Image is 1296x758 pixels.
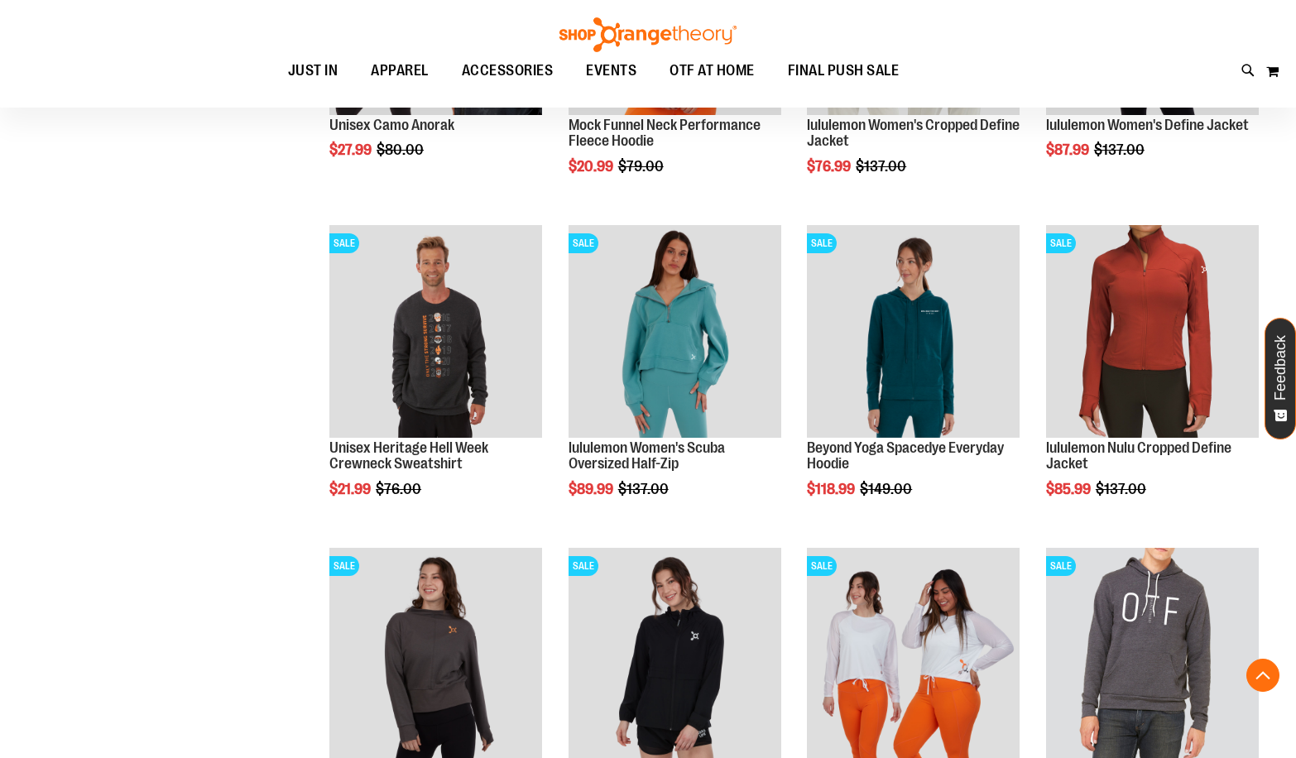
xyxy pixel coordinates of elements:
a: Unisex Camo Anorak [329,117,454,133]
span: SALE [1046,233,1076,253]
div: product [1038,217,1267,540]
span: FINAL PUSH SALE [788,52,900,89]
span: $137.00 [1094,142,1147,158]
a: Product image for Beyond Yoga Spacedye Everyday HoodieSALE [807,225,1020,440]
span: $27.99 [329,142,374,158]
span: Feedback [1273,335,1289,401]
a: Mock Funnel Neck Performance Fleece Hoodie [569,117,761,150]
span: SALE [569,233,598,253]
a: lululemon Women's Cropped Define Jacket [807,117,1020,150]
span: $137.00 [1096,481,1149,497]
a: JUST IN [271,52,355,90]
span: JUST IN [288,52,338,89]
span: SALE [329,233,359,253]
span: $79.00 [618,158,666,175]
img: Product image for lululemon Womens Scuba Oversized Half Zip [569,225,781,438]
span: $137.00 [618,481,671,497]
span: SALE [329,556,359,576]
span: SALE [1046,556,1076,576]
a: ACCESSORIES [445,52,570,90]
a: APPAREL [354,52,445,89]
a: Beyond Yoga Spacedye Everyday Hoodie [807,439,1004,473]
div: product [799,217,1028,540]
span: $85.99 [1046,481,1093,497]
span: $118.99 [807,481,857,497]
a: Product image for lululemon Nulu Cropped Define JacketSALE [1046,225,1259,440]
span: $149.00 [860,481,914,497]
div: product [560,217,790,540]
a: Product image for lululemon Womens Scuba Oversized Half ZipSALE [569,225,781,440]
a: OTF AT HOME [653,52,771,90]
span: $137.00 [856,158,909,175]
span: $76.00 [376,481,424,497]
span: $80.00 [377,142,426,158]
span: SALE [807,233,837,253]
img: Shop Orangetheory [557,17,739,52]
button: Back To Top [1246,659,1279,692]
img: Product image for Unisex Heritage Hell Week Crewneck Sweatshirt [329,225,542,438]
span: EVENTS [586,52,636,89]
span: $89.99 [569,481,616,497]
img: Product image for Beyond Yoga Spacedye Everyday Hoodie [807,225,1020,438]
a: lululemon Women's Define Jacket [1046,117,1249,133]
a: lululemon Women's Scuba Oversized Half-Zip [569,439,725,473]
span: OTF AT HOME [670,52,755,89]
span: APPAREL [371,52,429,89]
a: lululemon Nulu Cropped Define Jacket [1046,439,1231,473]
button: Feedback - Show survey [1265,318,1296,439]
span: SALE [807,556,837,576]
span: ACCESSORIES [462,52,554,89]
span: $76.99 [807,158,853,175]
a: FINAL PUSH SALE [771,52,916,90]
a: Product image for Unisex Heritage Hell Week Crewneck SweatshirtSALE [329,225,542,440]
a: Unisex Heritage Hell Week Crewneck Sweatshirt [329,439,488,473]
span: $21.99 [329,481,373,497]
span: $20.99 [569,158,616,175]
span: $87.99 [1046,142,1092,158]
img: Product image for lululemon Nulu Cropped Define Jacket [1046,225,1259,438]
a: EVENTS [569,52,653,90]
span: SALE [569,556,598,576]
div: product [321,217,550,540]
